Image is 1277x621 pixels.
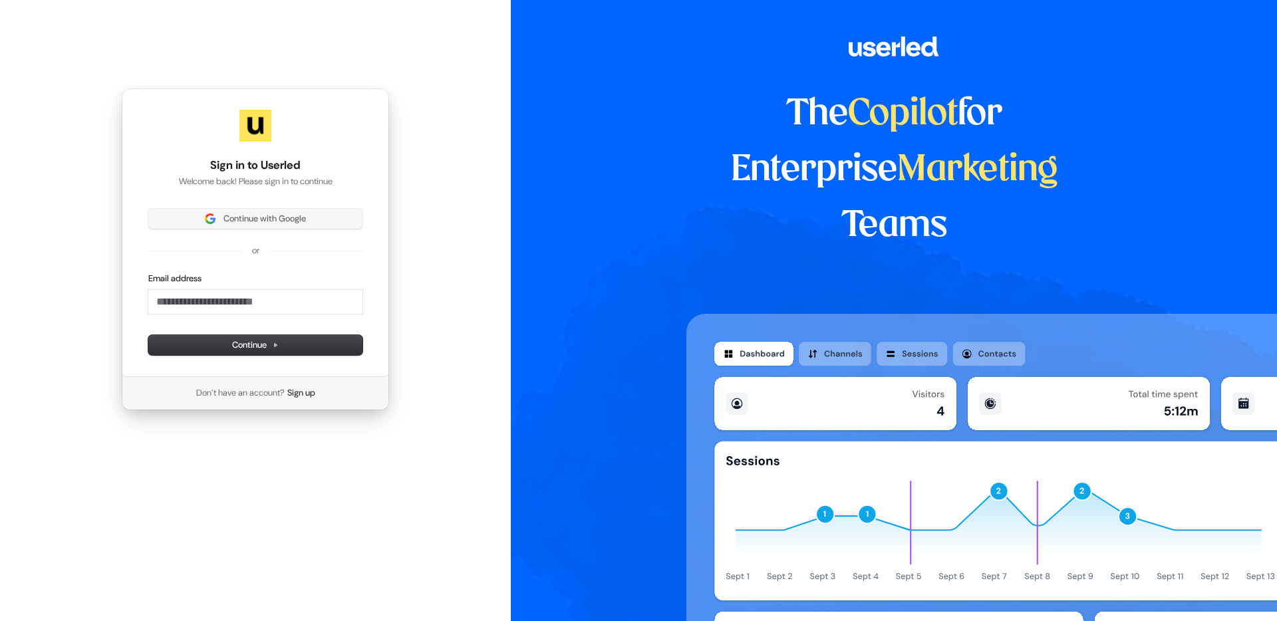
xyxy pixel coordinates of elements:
h1: The for Enterprise Teams [686,86,1102,254]
p: Welcome back! Please sign in to continue [148,176,362,187]
a: Sign up [287,387,315,399]
span: Marketing [897,153,1058,187]
span: Don’t have an account? [196,387,285,399]
img: Userled [239,110,271,142]
img: Sign in with Google [205,213,215,224]
span: Continue [232,339,279,351]
label: Email address [148,273,202,285]
button: Sign in with GoogleContinue with Google [148,209,362,229]
button: Continue [148,335,362,355]
p: or [252,245,259,257]
h1: Sign in to Userled [148,158,362,174]
span: Continue with Google [223,213,306,225]
span: Copilot [848,97,958,132]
